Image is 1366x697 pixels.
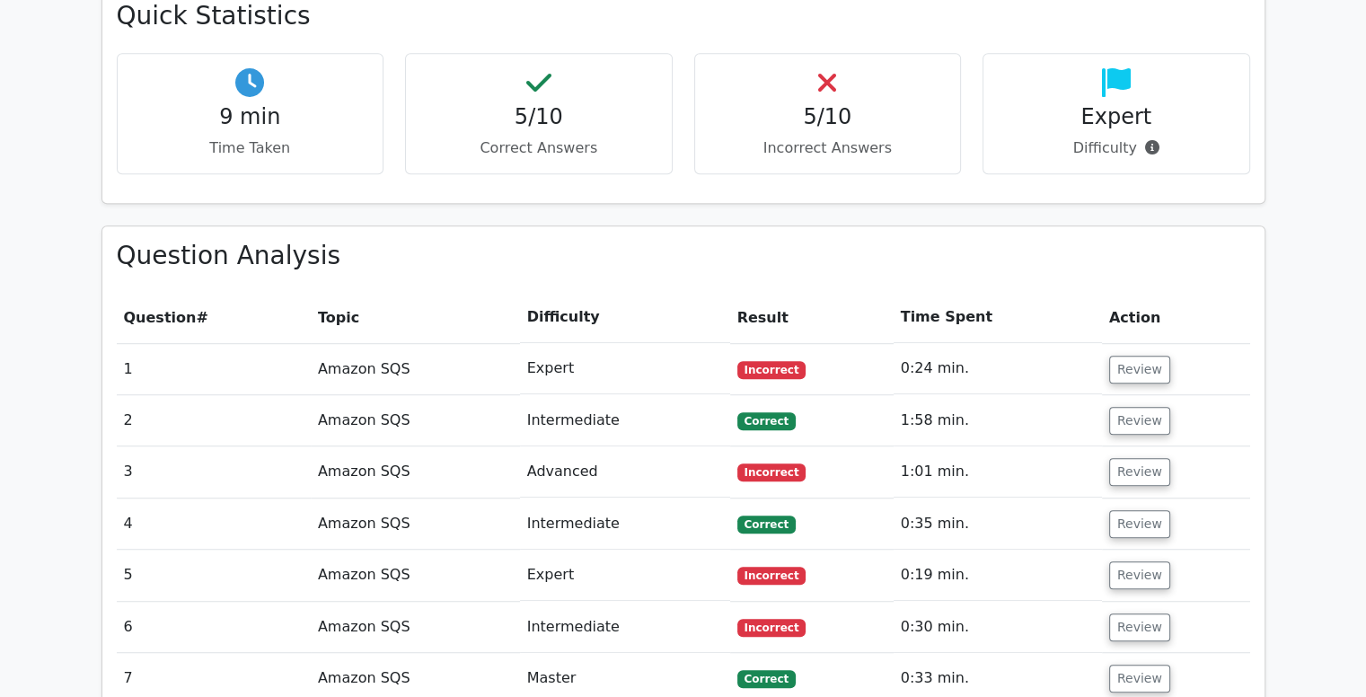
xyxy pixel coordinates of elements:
[998,104,1235,130] h4: Expert
[520,446,730,498] td: Advanced
[894,498,1102,550] td: 0:35 min.
[117,1,1250,31] h3: Quick Statistics
[894,602,1102,653] td: 0:30 min.
[124,309,197,326] span: Question
[520,343,730,394] td: Expert
[520,498,730,550] td: Intermediate
[420,137,657,159] p: Correct Answers
[737,619,806,637] span: Incorrect
[311,550,520,601] td: Amazon SQS
[117,498,311,550] td: 4
[730,292,894,343] th: Result
[1109,407,1170,435] button: Review
[737,567,806,585] span: Incorrect
[132,137,369,159] p: Time Taken
[311,292,520,343] th: Topic
[311,498,520,550] td: Amazon SQS
[737,463,806,481] span: Incorrect
[117,395,311,446] td: 2
[894,550,1102,601] td: 0:19 min.
[894,343,1102,394] td: 0:24 min.
[132,104,369,130] h4: 9 min
[520,550,730,601] td: Expert
[117,343,311,394] td: 1
[894,395,1102,446] td: 1:58 min.
[1102,292,1250,343] th: Action
[520,602,730,653] td: Intermediate
[737,412,796,430] span: Correct
[737,516,796,534] span: Correct
[311,395,520,446] td: Amazon SQS
[117,241,1250,271] h3: Question Analysis
[1109,665,1170,693] button: Review
[894,292,1102,343] th: Time Spent
[117,550,311,601] td: 5
[117,446,311,498] td: 3
[1109,561,1170,589] button: Review
[737,361,806,379] span: Incorrect
[117,602,311,653] td: 6
[737,670,796,688] span: Correct
[117,292,311,343] th: #
[709,104,947,130] h4: 5/10
[894,446,1102,498] td: 1:01 min.
[1109,613,1170,641] button: Review
[709,137,947,159] p: Incorrect Answers
[520,395,730,446] td: Intermediate
[311,446,520,498] td: Amazon SQS
[520,292,730,343] th: Difficulty
[311,343,520,394] td: Amazon SQS
[998,137,1235,159] p: Difficulty
[420,104,657,130] h4: 5/10
[1109,356,1170,384] button: Review
[1109,510,1170,538] button: Review
[1109,458,1170,486] button: Review
[311,602,520,653] td: Amazon SQS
